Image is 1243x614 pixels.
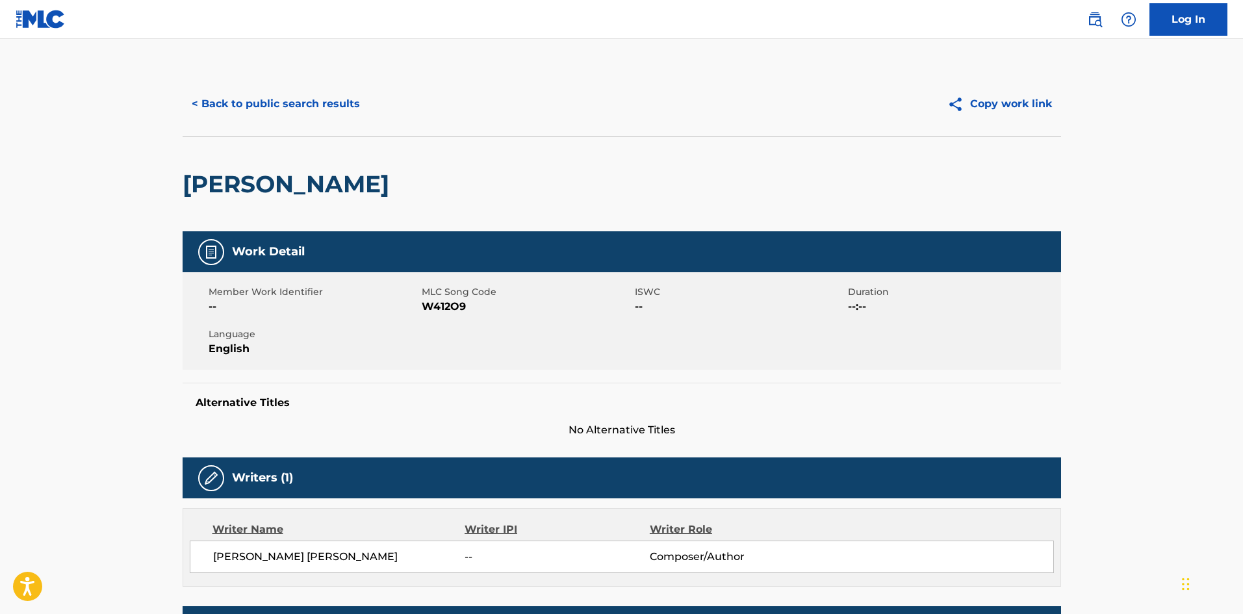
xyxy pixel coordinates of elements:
[209,341,418,357] span: English
[1087,12,1103,27] img: search
[183,88,369,120] button: < Back to public search results
[209,299,418,314] span: --
[16,10,66,29] img: MLC Logo
[203,244,219,260] img: Work Detail
[635,299,845,314] span: --
[1121,12,1136,27] img: help
[848,285,1058,299] span: Duration
[183,422,1061,438] span: No Alternative Titles
[465,549,649,565] span: --
[947,96,970,112] img: Copy work link
[848,299,1058,314] span: --:--
[1082,6,1108,32] a: Public Search
[465,522,650,537] div: Writer IPI
[213,549,465,565] span: [PERSON_NAME] [PERSON_NAME]
[635,285,845,299] span: ISWC
[203,470,219,486] img: Writers
[232,244,305,259] h5: Work Detail
[232,470,293,485] h5: Writers (1)
[938,88,1061,120] button: Copy work link
[212,522,465,537] div: Writer Name
[650,549,818,565] span: Composer/Author
[1149,3,1227,36] a: Log In
[422,285,632,299] span: MLC Song Code
[209,327,418,341] span: Language
[1178,552,1243,614] div: Widget de chat
[1178,552,1243,614] iframe: Chat Widget
[650,522,818,537] div: Writer Role
[196,396,1048,409] h5: Alternative Titles
[1182,565,1190,604] div: Arrastrar
[422,299,632,314] span: W412O9
[209,285,418,299] span: Member Work Identifier
[1116,6,1142,32] div: Help
[183,170,396,199] h2: [PERSON_NAME]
